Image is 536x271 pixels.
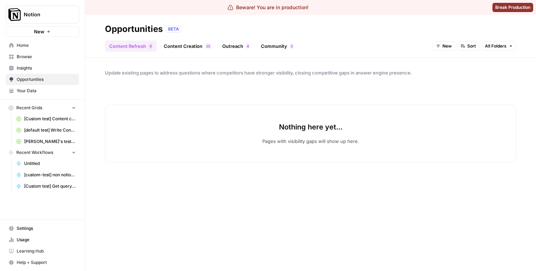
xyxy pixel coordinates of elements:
button: Recent Grids [6,103,79,113]
span: 4 [247,43,249,49]
a: Your Data [6,85,79,96]
button: New [433,42,455,51]
a: Browse [6,51,79,62]
a: Community5 [257,40,298,52]
a: [PERSON_NAME]'s test Grid [13,136,79,147]
a: Content Refresh0 [105,40,157,52]
span: Learning Hub [17,248,76,254]
button: Break Production [492,3,533,12]
span: Settings [17,225,76,232]
div: Beware! You are in production! [228,4,308,11]
span: 5 [291,43,293,49]
div: 5 [290,43,294,49]
span: Recent Workflows [16,149,53,156]
div: BETA [166,26,182,33]
span: Browse [17,54,76,60]
a: [Custom test] Content creation flow [13,113,79,125]
a: Learning Hub [6,245,79,257]
span: 0 [150,43,152,49]
a: [Custom test] Get query fanout from topic [13,181,79,192]
a: Insights [6,62,79,74]
a: [custom-test] non notion page research [13,169,79,181]
span: New [34,28,44,35]
a: Settings [6,223,79,234]
p: Pages with visibility gaps will show up here. [262,138,359,145]
a: Opportunities [6,74,79,85]
img: Notion Logo [8,8,21,21]
span: [custom-test] non notion page research [24,172,76,178]
span: [Custom test] Get query fanout from topic [24,183,76,189]
button: All Folders [482,42,516,51]
div: Opportunities [105,23,163,35]
span: Sort [467,43,476,49]
span: Help + Support [17,259,76,266]
span: All Folders [485,43,507,49]
span: Recent Grids [16,105,42,111]
button: New [6,26,79,37]
a: Home [6,40,79,51]
button: Help + Support [6,257,79,268]
a: Usage [6,234,79,245]
button: Workspace: Notion [6,6,79,23]
span: Your Data [17,88,76,94]
button: Sort [458,42,479,51]
div: 4 [246,43,250,49]
button: Recent Workflows [6,147,79,158]
span: Home [17,42,76,49]
span: [PERSON_NAME]'s test Grid [24,138,76,145]
a: [default test] Write Content Briefs [13,125,79,136]
p: Nothing here yet... [279,122,342,132]
div: 25 [205,43,211,49]
a: Outreach4 [218,40,254,52]
div: 0 [149,43,152,49]
a: Untitled [13,158,79,169]
span: 2 [206,43,208,49]
span: Opportunities [17,76,76,83]
span: Notion [24,11,67,18]
a: Content Creation25 [160,40,215,52]
span: New [442,43,452,49]
span: Usage [17,237,76,243]
span: Update existing pages to address questions where competitors have stronger visibility, closing co... [105,69,516,76]
span: [Custom test] Content creation flow [24,116,76,122]
span: Break Production [495,4,530,11]
span: [default test] Write Content Briefs [24,127,76,133]
span: Untitled [24,160,76,167]
span: 5 [208,43,210,49]
span: Insights [17,65,76,71]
